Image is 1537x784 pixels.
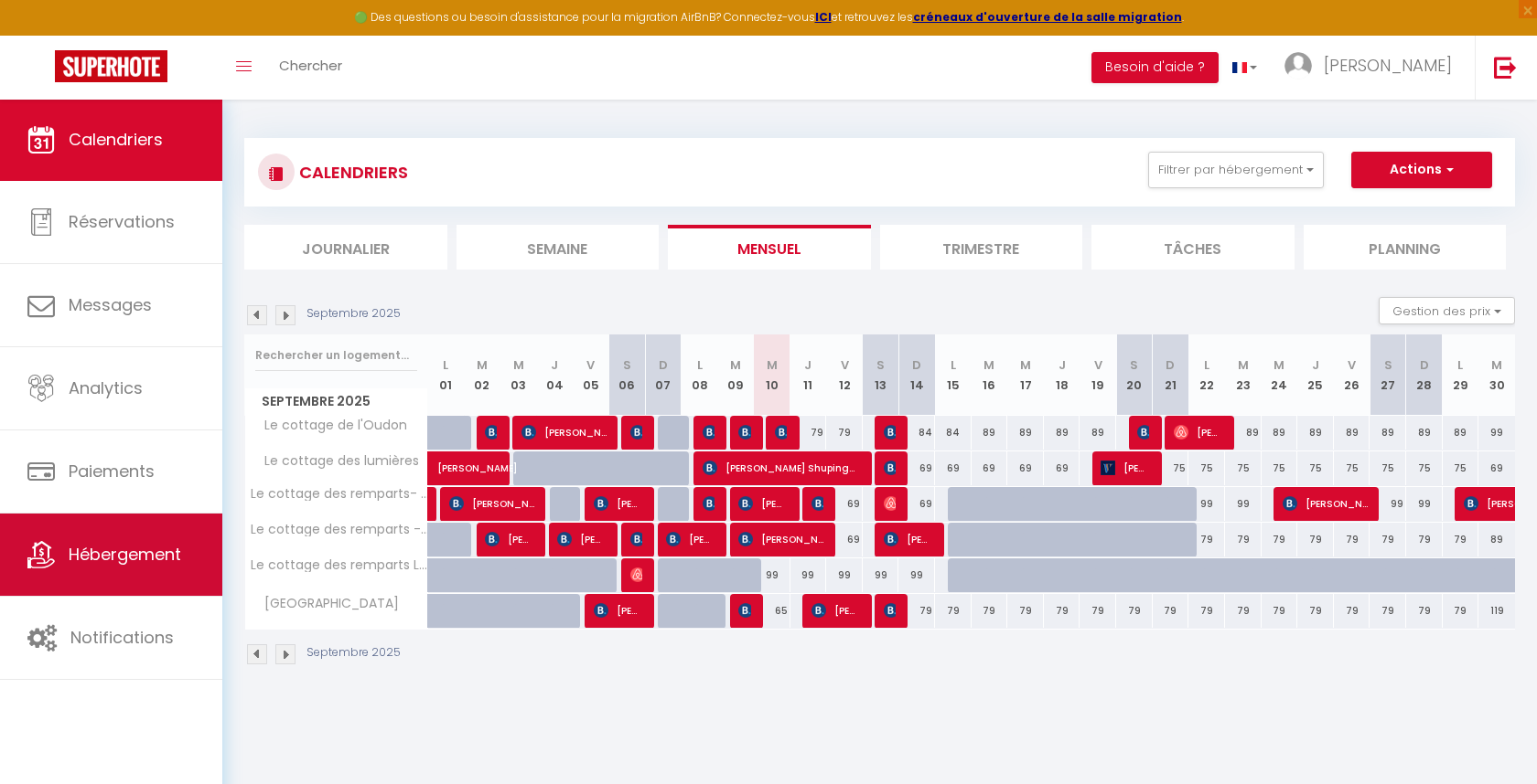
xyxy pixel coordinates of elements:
[841,356,849,374] abbr: V
[1225,334,1262,416] th: 23
[884,522,932,556] span: [PERSON_NAME]
[248,451,424,471] span: Le cottage des lumières
[1304,225,1507,270] li: Planning
[623,356,631,374] abbr: S
[811,486,823,521] span: [PERSON_NAME]
[935,416,972,450] div: 84
[1148,152,1324,188] button: Filtrer par hébergement
[1188,594,1225,628] div: 79
[1334,416,1370,450] div: 89
[1204,356,1209,374] abbr: L
[279,56,342,75] span: Chercher
[630,557,642,592] span: [PERSON_NAME]
[1406,487,1443,521] div: 99
[880,225,1083,270] li: Trimestre
[738,415,750,450] span: [PERSON_NAME]
[754,594,790,628] div: 65
[69,543,181,566] span: Hébergement
[863,558,899,592] div: 99
[1297,334,1334,416] th: 25
[255,339,417,372] input: Rechercher un logement...
[1406,334,1443,416] th: 28
[1334,594,1370,628] div: 79
[1312,356,1319,374] abbr: J
[1153,451,1189,485] div: 75
[1457,356,1463,374] abbr: L
[248,558,431,572] span: Le cottage des remparts Le triplex
[428,451,465,486] a: [PERSON_NAME]
[1334,451,1370,485] div: 75
[815,9,832,25] strong: ICI
[1274,356,1284,374] abbr: M
[738,522,823,556] span: [PERSON_NAME]
[738,486,787,521] span: [PERSON_NAME]
[586,356,595,374] abbr: V
[935,451,972,485] div: 69
[630,522,642,556] span: [PERSON_NAME]
[1478,416,1515,450] div: 99
[1284,52,1312,79] img: ...
[703,486,715,521] span: [PERSON_NAME]
[1059,356,1066,374] abbr: J
[477,356,488,374] abbr: M
[1007,594,1044,628] div: 79
[609,334,646,416] th: 06
[682,334,718,416] th: 08
[1297,523,1334,556] div: 79
[884,415,896,450] span: [PERSON_NAME]
[826,334,863,416] th: 12
[594,593,642,628] span: [PERSON_NAME] zinnani
[935,334,972,416] th: 15
[703,450,861,485] span: [PERSON_NAME] Shupingahua
[1494,56,1517,79] img: logout
[536,334,573,416] th: 04
[428,487,437,522] a: [PERSON_NAME]
[500,334,537,416] th: 03
[1188,523,1225,556] div: 79
[1188,334,1225,416] th: 22
[826,416,863,450] div: 79
[1130,356,1138,374] abbr: S
[69,376,143,399] span: Analytics
[1370,523,1406,556] div: 79
[1478,451,1515,485] div: 69
[464,334,500,416] th: 02
[15,7,70,62] button: Ouvrir le widget de chat LiveChat
[659,356,668,374] abbr: D
[826,523,863,556] div: 69
[717,334,754,416] th: 09
[245,388,427,415] span: Septembre 2025
[1491,356,1502,374] abbr: M
[69,210,175,233] span: Réservations
[935,594,972,628] div: 79
[1370,334,1406,416] th: 27
[70,626,174,649] span: Notifications
[594,486,642,521] span: [PERSON_NAME]
[913,9,1182,25] strong: créneaux d'ouverture de la salle migration
[1091,225,1295,270] li: Tâches
[898,416,935,450] div: 84
[1443,416,1479,450] div: 89
[826,487,863,521] div: 69
[1044,594,1080,628] div: 79
[898,334,935,416] th: 14
[449,486,534,521] span: [PERSON_NAME]
[1384,356,1392,374] abbr: S
[972,416,1008,450] div: 89
[703,415,715,450] span: TravelPerk S.L.U.
[1262,594,1298,628] div: 79
[1007,416,1044,450] div: 89
[1166,356,1175,374] abbr: D
[69,128,163,151] span: Calendriers
[1044,416,1080,450] div: 89
[826,558,863,592] div: 99
[1116,334,1153,416] th: 20
[1101,450,1149,485] span: [PERSON_NAME]
[248,487,431,501] span: Le cottage des remparts- hôtel de ville/cathédrale
[1370,487,1406,521] div: 99
[1443,523,1479,556] div: 79
[884,593,896,628] span: [PERSON_NAME]
[884,486,896,521] span: [PERSON_NAME]
[983,356,994,374] abbr: M
[1406,594,1443,628] div: 79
